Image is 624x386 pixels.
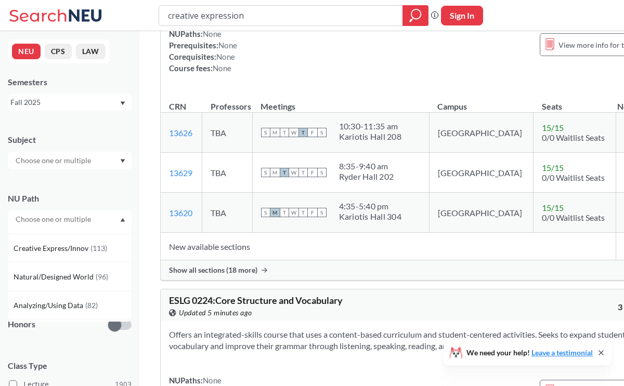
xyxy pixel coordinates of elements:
div: 10:30 - 11:35 am [339,121,401,131]
span: None [203,376,222,385]
span: W [289,168,298,177]
span: ( 82 ) [85,301,98,310]
th: Seats [534,90,616,113]
span: F [308,168,317,177]
span: S [317,168,327,177]
span: S [261,168,270,177]
td: TBA [202,113,253,153]
span: None [203,29,222,38]
svg: magnifying glass [409,8,422,23]
span: F [308,208,317,217]
span: S [317,128,327,137]
span: ( 96 ) [96,272,108,281]
div: NUPaths: Prerequisites: Corequisites: Course fees: [169,28,237,74]
div: Kariotis Hall 304 [339,211,401,222]
span: None [218,41,237,50]
svg: Dropdown arrow [120,159,125,163]
p: Honors [8,318,35,330]
div: Ryder Hall 202 [339,171,394,182]
span: M [270,168,280,177]
span: M [270,128,280,137]
span: W [289,128,298,137]
a: 13629 [169,168,192,178]
span: None [213,63,231,73]
span: Show all sections (18 more) [169,265,257,275]
span: T [280,128,289,137]
input: Choose one or multiple [10,154,98,167]
div: Semesters [8,76,132,88]
span: Class Type [8,360,132,371]
span: Natural/Designed World [14,271,96,283]
span: S [317,208,327,217]
span: W [289,208,298,217]
span: ESLG 0224 : Core Structure and Vocabulary [169,295,343,306]
span: 0/0 Waitlist Seats [542,212,605,222]
div: Subject [8,134,132,145]
th: Campus [429,90,533,113]
input: Choose one or multiple [10,213,98,225]
div: 8:35 - 9:40 am [339,161,394,171]
span: 15 / 15 [542,203,564,212]
button: NEU [12,44,41,59]
svg: Dropdown arrow [120,101,125,105]
span: Analyzing/Using Data [14,300,85,311]
div: 4:35 - 5:40 pm [339,201,401,211]
span: T [280,168,289,177]
td: [GEOGRAPHIC_DATA] [429,113,533,153]
div: Kariotis Hall 208 [339,131,401,142]
div: Fall 2025Dropdown arrow [8,94,132,111]
span: F [308,128,317,137]
a: 13626 [169,128,192,138]
td: [GEOGRAPHIC_DATA] [429,193,533,233]
td: New available sections [161,233,616,260]
span: T [280,208,289,217]
td: [GEOGRAPHIC_DATA] [429,153,533,193]
span: M [270,208,280,217]
div: Fall 2025 [10,97,119,108]
span: T [298,128,308,137]
span: 15 / 15 [542,123,564,132]
a: 13620 [169,208,192,218]
span: Updated 5 minutes ago [179,307,252,318]
svg: Dropdown arrow [120,218,125,222]
td: TBA [202,193,253,233]
button: Sign In [441,6,483,25]
span: S [261,128,270,137]
div: CRN [169,101,186,112]
th: Professors [202,90,253,113]
span: ( 113 ) [90,244,107,252]
span: 15 / 15 [542,163,564,172]
div: Dropdown arrow [8,152,132,169]
span: None [216,52,235,61]
span: Creative Express/Innov [14,243,90,254]
button: LAW [76,44,106,59]
span: T [298,208,308,217]
a: Leave a testimonial [531,348,593,357]
td: TBA [202,153,253,193]
input: Class, professor, course number, "phrase" [167,7,395,24]
div: magnifying glass [402,5,428,26]
span: 0/0 Waitlist Seats [542,172,605,182]
div: Dropdown arrowWriting Intensive(181)Societies/Institutions(139)Interpreting Culture(124)Differenc... [8,210,132,228]
span: 0/0 Waitlist Seats [542,132,605,142]
th: Meetings [252,90,429,113]
span: T [298,168,308,177]
span: We need your help! [466,349,593,356]
span: S [261,208,270,217]
div: NU Path [8,193,132,204]
button: CPS [45,44,72,59]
